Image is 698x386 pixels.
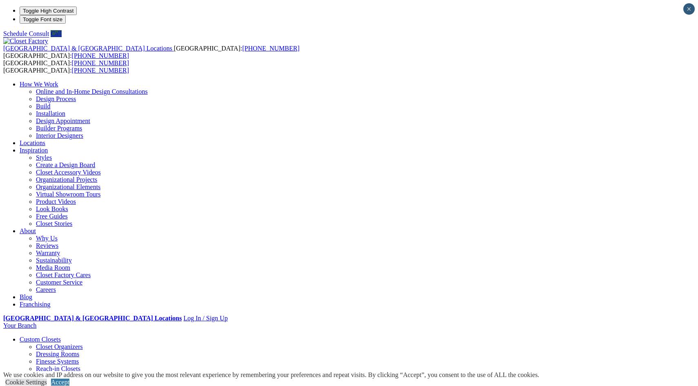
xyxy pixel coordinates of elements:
[51,379,69,386] a: Accept
[36,365,80,372] a: Reach-in Closets
[36,198,76,205] a: Product Videos
[51,30,62,37] a: Call
[20,293,32,300] a: Blog
[36,183,100,190] a: Organizational Elements
[23,8,73,14] span: Toggle High Contrast
[36,249,60,256] a: Warranty
[36,264,70,271] a: Media Room
[36,279,82,286] a: Customer Service
[36,95,76,102] a: Design Process
[23,16,62,22] span: Toggle Font size
[20,15,66,24] button: Toggle Font size
[36,286,56,293] a: Careers
[36,257,72,264] a: Sustainability
[3,37,48,45] img: Closet Factory
[36,161,95,168] a: Create a Design Board
[36,169,101,176] a: Closet Accessory Videos
[20,7,77,15] button: Toggle High Contrast
[36,191,101,198] a: Virtual Showroom Tours
[36,235,58,242] a: Why Us
[20,336,61,343] a: Custom Closets
[72,52,129,59] a: [PHONE_NUMBER]
[20,301,51,308] a: Franchising
[72,67,129,74] a: [PHONE_NUMBER]
[36,117,90,124] a: Design Appointment
[36,125,82,132] a: Builder Programs
[36,343,83,350] a: Closet Organizers
[36,88,148,95] a: Online and In-Home Design Consultations
[36,220,72,227] a: Closet Stories
[3,315,182,322] a: [GEOGRAPHIC_DATA] & [GEOGRAPHIC_DATA] Locations
[3,60,129,74] span: [GEOGRAPHIC_DATA]: [GEOGRAPHIC_DATA]:
[36,132,83,139] a: Interior Designers
[3,45,300,59] span: [GEOGRAPHIC_DATA]: [GEOGRAPHIC_DATA]:
[3,45,172,52] span: [GEOGRAPHIC_DATA] & [GEOGRAPHIC_DATA] Locations
[36,110,65,117] a: Installation
[242,45,299,52] a: [PHONE_NUMBER]
[20,147,48,154] a: Inspiration
[20,139,45,146] a: Locations
[20,81,58,88] a: How We Work
[36,176,97,183] a: Organizational Projects
[3,371,539,379] div: We use cookies and IP address on our website to give you the most relevant experience by remember...
[72,60,129,66] a: [PHONE_NUMBER]
[3,30,49,37] a: Schedule Consult
[5,379,47,386] a: Cookie Settings
[36,103,51,110] a: Build
[36,271,91,278] a: Closet Factory Cares
[683,3,695,15] button: Close
[3,45,174,52] a: [GEOGRAPHIC_DATA] & [GEOGRAPHIC_DATA] Locations
[183,315,227,322] a: Log In / Sign Up
[36,205,68,212] a: Look Books
[36,154,52,161] a: Styles
[36,351,79,357] a: Dressing Rooms
[36,242,58,249] a: Reviews
[3,322,36,329] a: Your Branch
[36,358,79,365] a: Finesse Systems
[20,227,36,234] a: About
[36,213,68,220] a: Free Guides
